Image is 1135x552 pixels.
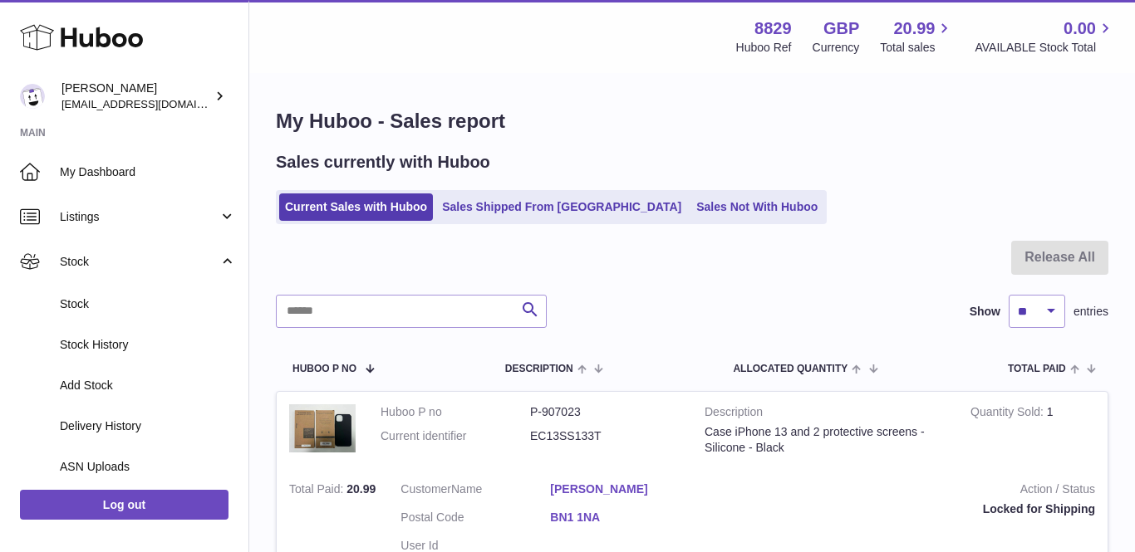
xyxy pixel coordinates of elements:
[725,501,1095,517] div: Locked for Shipping
[436,193,687,221] a: Sales Shipped From [GEOGRAPHIC_DATA]
[60,418,236,434] span: Delivery History
[20,490,228,520] a: Log out
[289,404,356,452] img: 88291701543385.png
[61,81,211,112] div: [PERSON_NAME]
[20,84,45,109] img: commandes@kpmatech.com
[60,378,236,393] span: Add Stock
[381,428,530,444] dt: Current identifier
[60,209,219,225] span: Listings
[60,459,236,475] span: ASN Uploads
[279,193,433,221] a: Current Sales with Huboo
[60,337,236,353] span: Stock History
[60,164,236,180] span: My Dashboard
[1074,304,1108,320] span: entries
[550,481,700,497] a: [PERSON_NAME]
[400,510,550,530] dt: Postal Code
[289,482,346,500] strong: Total Paid
[725,481,1095,501] strong: Action / Status
[690,193,823,221] a: Sales Not With Huboo
[400,482,451,496] span: Customer
[276,108,1108,134] h1: My Huboo - Sales report
[530,428,680,444] dd: EC13SS133T
[705,404,946,424] strong: Description
[970,405,1047,423] strong: Quantity Sold
[276,151,490,173] h2: Sales currently with Huboo
[733,364,848,374] span: ALLOCATED Quantity
[400,481,550,501] dt: Name
[61,97,244,110] span: [EMAIL_ADDRESS][DOMAIN_NAME]
[880,17,954,56] a: 20.99 Total sales
[813,40,860,56] div: Currency
[823,17,859,40] strong: GBP
[346,482,376,496] span: 20.99
[530,404,680,420] dd: P-907023
[970,304,1000,320] label: Show
[736,40,792,56] div: Huboo Ref
[1008,364,1066,374] span: Total paid
[754,17,792,40] strong: 8829
[60,296,236,312] span: Stock
[975,40,1115,56] span: AVAILABLE Stock Total
[975,17,1115,56] a: 0.00 AVAILABLE Stock Total
[880,40,954,56] span: Total sales
[550,510,700,525] a: BN1 1NA
[705,424,946,456] div: Case iPhone 13 and 2 protective screens - Silicone - Black
[1064,17,1096,40] span: 0.00
[958,392,1108,469] td: 1
[60,254,219,270] span: Stock
[292,364,356,374] span: Huboo P no
[381,404,530,420] dt: Huboo P no
[893,17,935,40] span: 20.99
[505,364,573,374] span: Description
